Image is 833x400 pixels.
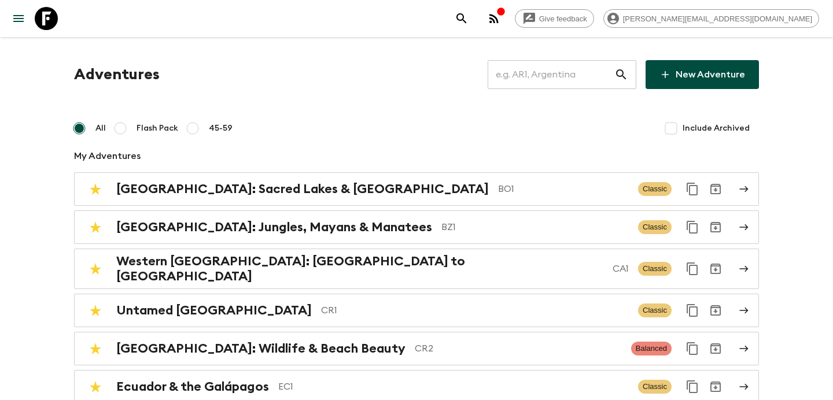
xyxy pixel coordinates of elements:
p: CR1 [321,303,629,317]
button: Duplicate for 45-59 [681,375,704,398]
button: Duplicate for 45-59 [681,337,704,360]
div: [PERSON_NAME][EMAIL_ADDRESS][DOMAIN_NAME] [603,9,819,28]
span: Balanced [631,342,672,355]
span: Give feedback [533,14,594,23]
button: Archive [704,337,727,360]
h1: Adventures [74,63,160,86]
button: Archive [704,299,727,322]
span: Include Archived [683,123,750,134]
button: Archive [704,257,727,280]
span: Classic [638,380,672,394]
button: Archive [704,177,727,201]
input: e.g. AR1, Argentina [488,58,614,91]
button: Duplicate for 45-59 [681,177,704,201]
span: Flash Pack [137,123,178,134]
a: [GEOGRAPHIC_DATA]: Jungles, Mayans & ManateesBZ1ClassicDuplicate for 45-59Archive [74,210,759,244]
h2: [GEOGRAPHIC_DATA]: Sacred Lakes & [GEOGRAPHIC_DATA] [116,182,489,197]
a: [GEOGRAPHIC_DATA]: Sacred Lakes & [GEOGRAPHIC_DATA]BO1ClassicDuplicate for 45-59Archive [74,172,759,206]
span: All [95,123,106,134]
span: [PERSON_NAME][EMAIL_ADDRESS][DOMAIN_NAME] [617,14,819,23]
p: My Adventures [74,149,759,163]
h2: [GEOGRAPHIC_DATA]: Wildlife & Beach Beauty [116,341,406,356]
button: Duplicate for 45-59 [681,299,704,322]
h2: Western [GEOGRAPHIC_DATA]: [GEOGRAPHIC_DATA] to [GEOGRAPHIC_DATA] [116,254,603,284]
span: Classic [638,220,672,234]
p: EC1 [278,380,629,394]
p: BZ1 [441,220,629,234]
a: [GEOGRAPHIC_DATA]: Wildlife & Beach BeautyCR2BalancedDuplicate for 45-59Archive [74,332,759,365]
a: Untamed [GEOGRAPHIC_DATA]CR1ClassicDuplicate for 45-59Archive [74,294,759,327]
p: CR2 [415,342,622,355]
button: Duplicate for 45-59 [681,216,704,239]
a: New Adventure [646,60,759,89]
button: Archive [704,375,727,398]
a: Give feedback [515,9,594,28]
span: 45-59 [209,123,233,134]
a: Western [GEOGRAPHIC_DATA]: [GEOGRAPHIC_DATA] to [GEOGRAPHIC_DATA]CA1ClassicDuplicate for 45-59Arc... [74,249,759,289]
button: menu [7,7,30,30]
span: Classic [638,182,672,196]
h2: Untamed [GEOGRAPHIC_DATA] [116,303,312,318]
button: search adventures [450,7,473,30]
button: Duplicate for 45-59 [681,257,704,280]
button: Archive [704,216,727,239]
span: Classic [638,303,672,317]
p: CA1 [613,262,629,276]
p: BO1 [498,182,629,196]
h2: Ecuador & the Galápagos [116,379,269,394]
span: Classic [638,262,672,276]
h2: [GEOGRAPHIC_DATA]: Jungles, Mayans & Manatees [116,220,432,235]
